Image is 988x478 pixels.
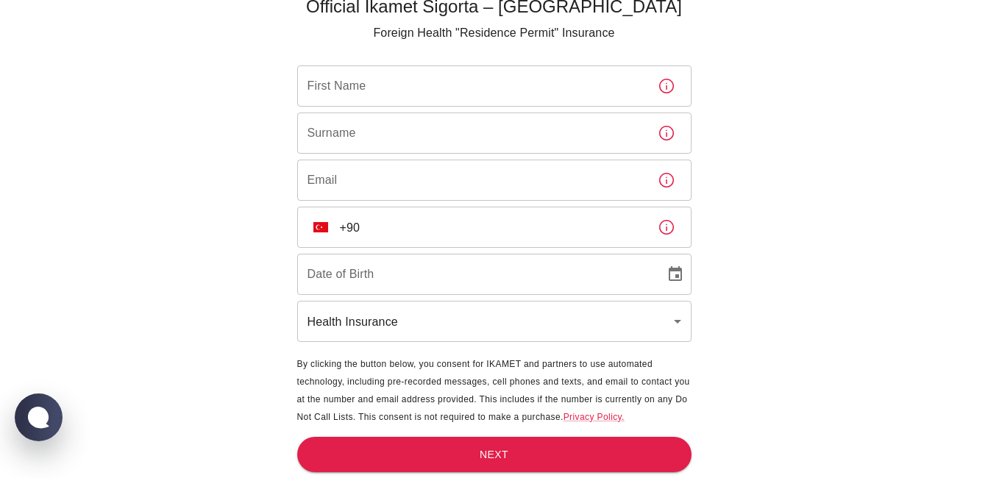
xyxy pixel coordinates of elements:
[297,359,690,422] span: By clicking the button below, you consent for IKAMET and partners to use automated technology, in...
[564,412,625,422] a: Privacy Policy.
[297,24,692,42] p: Foreign Health "Residence Permit" Insurance
[297,301,692,342] div: Health Insurance
[297,254,655,295] input: DD/MM/YYYY
[313,222,328,232] img: unknown
[661,260,690,289] button: Choose date
[308,214,334,240] button: Select country
[297,437,692,473] button: Next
